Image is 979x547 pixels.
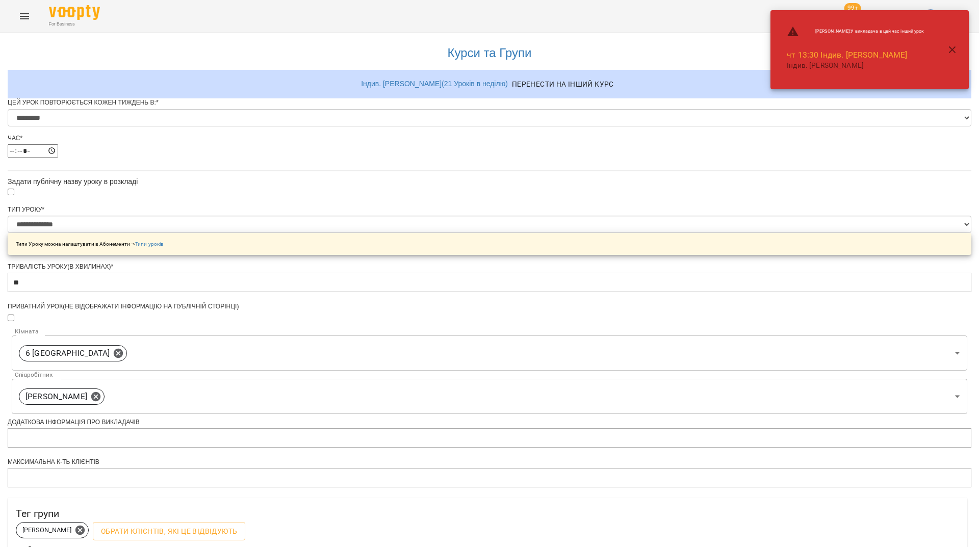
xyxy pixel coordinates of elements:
div: 6 [GEOGRAPHIC_DATA] [19,345,127,361]
a: чт 13:30 Індив. [PERSON_NAME] [787,50,907,60]
span: [PERSON_NAME] [16,526,78,535]
div: Приватний урок(не відображати інформацію на публічній сторінці) [8,302,971,311]
p: Типи Уроку можна налаштувати в Абонементи -> [16,240,164,248]
h3: Курси та Групи [13,46,966,60]
div: [PERSON_NAME] [19,388,105,405]
li: [PERSON_NAME] : У викладача в цей час інший урок [779,21,932,42]
span: 99+ [844,3,861,13]
span: For Business [49,21,100,28]
span: Перенести на інший курс [512,78,614,90]
a: Типи уроків [135,241,164,247]
div: [PERSON_NAME] [16,522,89,538]
a: Індив. [PERSON_NAME] ( 21 Уроків в неділю ) [361,80,508,88]
button: Menu [12,4,37,29]
div: Цей урок повторюється кожен тиждень в: [8,98,971,107]
span: Обрати клієнтів, які це відвідують [101,525,237,537]
div: 6 [GEOGRAPHIC_DATA] [12,335,967,371]
p: Індив. [PERSON_NAME] [787,61,924,71]
img: Voopty Logo [49,5,100,20]
button: Обрати клієнтів, які це відвідують [93,522,245,540]
p: 6 [GEOGRAPHIC_DATA] [25,347,110,359]
div: Час [8,134,971,143]
div: Тип Уроку [8,205,971,214]
div: Тривалість уроку(в хвилинах) [8,263,971,271]
p: [PERSON_NAME] [25,390,87,403]
div: Максимальна к-ть клієнтів [8,458,971,466]
div: Додаткова інформація про викладачів [8,418,971,427]
div: Задати публічну назву уроку в розкладі [8,176,971,187]
div: [PERSON_NAME] [12,379,967,414]
h6: Тег групи [16,506,959,522]
button: Перенести на інший курс [508,75,618,93]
